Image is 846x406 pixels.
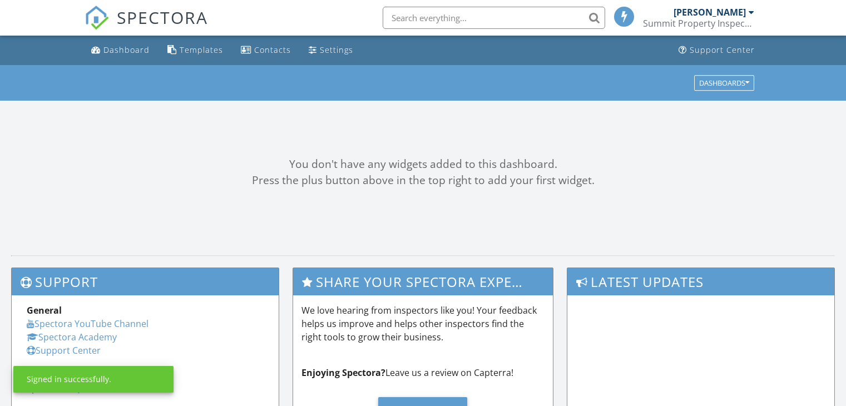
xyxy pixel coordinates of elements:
div: Summit Property Inspections Inc [643,18,754,29]
a: Support Center [674,40,759,61]
a: SPECTORA [85,15,208,38]
a: Spectora HQ [27,382,80,394]
a: Templates [163,40,227,61]
a: Spectora YouTube Channel [27,318,149,330]
div: Dashboard [103,44,150,55]
p: We love hearing from inspectors like you! Your feedback helps us improve and helps other inspecto... [301,304,545,344]
input: Search everything... [383,7,605,29]
p: Leave us a review on Capterra! [301,366,545,379]
a: Dashboard [87,40,154,61]
button: Dashboards [694,75,754,91]
div: [PERSON_NAME] [674,7,746,18]
span: SPECTORA [117,6,208,29]
a: Spectora Academy [27,331,117,343]
div: You don't have any widgets added to this dashboard. [11,156,835,172]
div: Templates [180,44,223,55]
h3: Support [12,268,279,295]
div: Settings [320,44,353,55]
h3: Share Your Spectora Experience [293,268,553,295]
h3: Latest Updates [567,268,834,295]
a: Contacts [236,40,295,61]
div: Support Center [690,44,755,55]
div: Signed in successfully. [27,374,111,385]
img: The Best Home Inspection Software - Spectora [85,6,109,30]
strong: Enjoying Spectora? [301,367,385,379]
a: Support Center [27,344,101,357]
div: Dashboards [699,79,749,87]
div: Press the plus button above in the top right to add your first widget. [11,172,835,189]
div: Contacts [254,44,291,55]
a: Settings [304,40,358,61]
strong: General [27,304,62,316]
